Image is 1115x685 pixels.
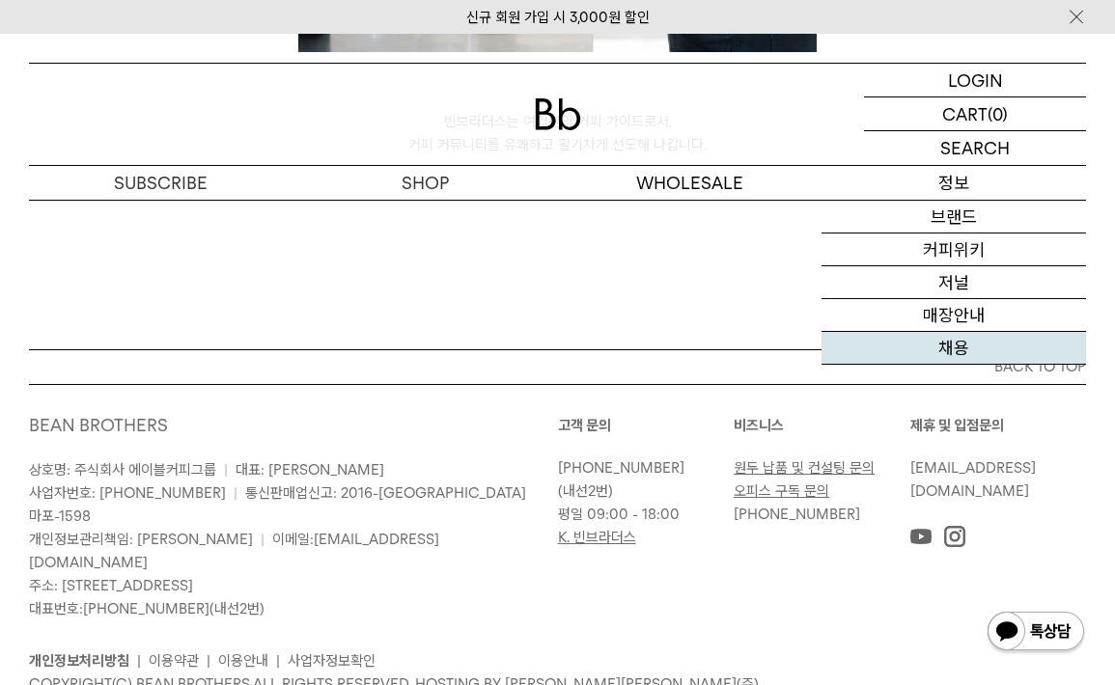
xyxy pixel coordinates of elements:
a: [PHONE_NUMBER] [558,459,684,477]
a: 개인정보처리방침 [29,652,129,670]
p: (내선2번) [558,456,725,503]
a: 신규 회원 가입 시 3,000원 할인 [466,9,650,26]
span: 대표번호: (내선2번) [29,600,265,617]
p: LOGIN [948,64,1003,96]
a: SHOP [293,166,558,200]
a: 브랜드 [822,201,1086,233]
span: 대표: [PERSON_NAME] [236,461,384,479]
p: 정보 [822,166,1086,200]
p: 평일 09:00 - 18:00 [558,503,725,526]
a: 오피스 구독 문의 [734,482,829,500]
a: 이용안내 [218,652,268,670]
span: 통신판매업신고: 2016-[GEOGRAPHIC_DATA]마포-1598 [29,484,526,525]
a: 저널 [822,266,1086,299]
a: [PHONE_NUMBER] [734,506,860,523]
span: 개인정보관리책임: [PERSON_NAME] [29,531,253,548]
p: SEARCH [940,131,1010,165]
a: 매장안내 [822,299,1086,332]
img: 카카오톡 채널 1:1 채팅 버튼 [986,610,1086,656]
a: BEAN BROTHERS [29,415,168,435]
p: CART [942,97,988,130]
p: WHOLESALE [558,166,822,200]
a: [EMAIL_ADDRESS][DOMAIN_NAME] [910,459,1036,500]
p: (0) [988,97,1008,130]
span: 주소: [STREET_ADDRESS] [29,577,193,594]
p: 고객 문의 [558,414,735,437]
img: 로고 [535,98,581,130]
a: 사업자정보확인 [288,652,376,670]
li: | [137,649,141,672]
a: 원두 납품 및 컨설팅 문의 [734,459,875,477]
a: LOGIN [864,64,1086,97]
a: 커피위키 [822,233,1086,266]
button: BACK TO TOP [29,349,1086,384]
a: CART (0) [864,97,1086,131]
a: [PHONE_NUMBER] [83,600,209,617]
li: | [207,649,210,672]
a: 이용약관 [149,652,199,670]
span: | [224,461,228,479]
span: | [261,531,265,548]
span: | [234,484,237,502]
p: 제휴 및 입점문의 [910,414,1087,437]
a: 채용 [822,332,1086,365]
a: K. 빈브라더스 [558,529,636,546]
li: | [276,649,280,672]
span: 상호명: 주식회사 에이블커피그룹 [29,461,216,479]
p: 비즈니스 [734,414,910,437]
span: 사업자번호: [PHONE_NUMBER] [29,484,226,502]
a: SUBSCRIBE [29,166,293,200]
